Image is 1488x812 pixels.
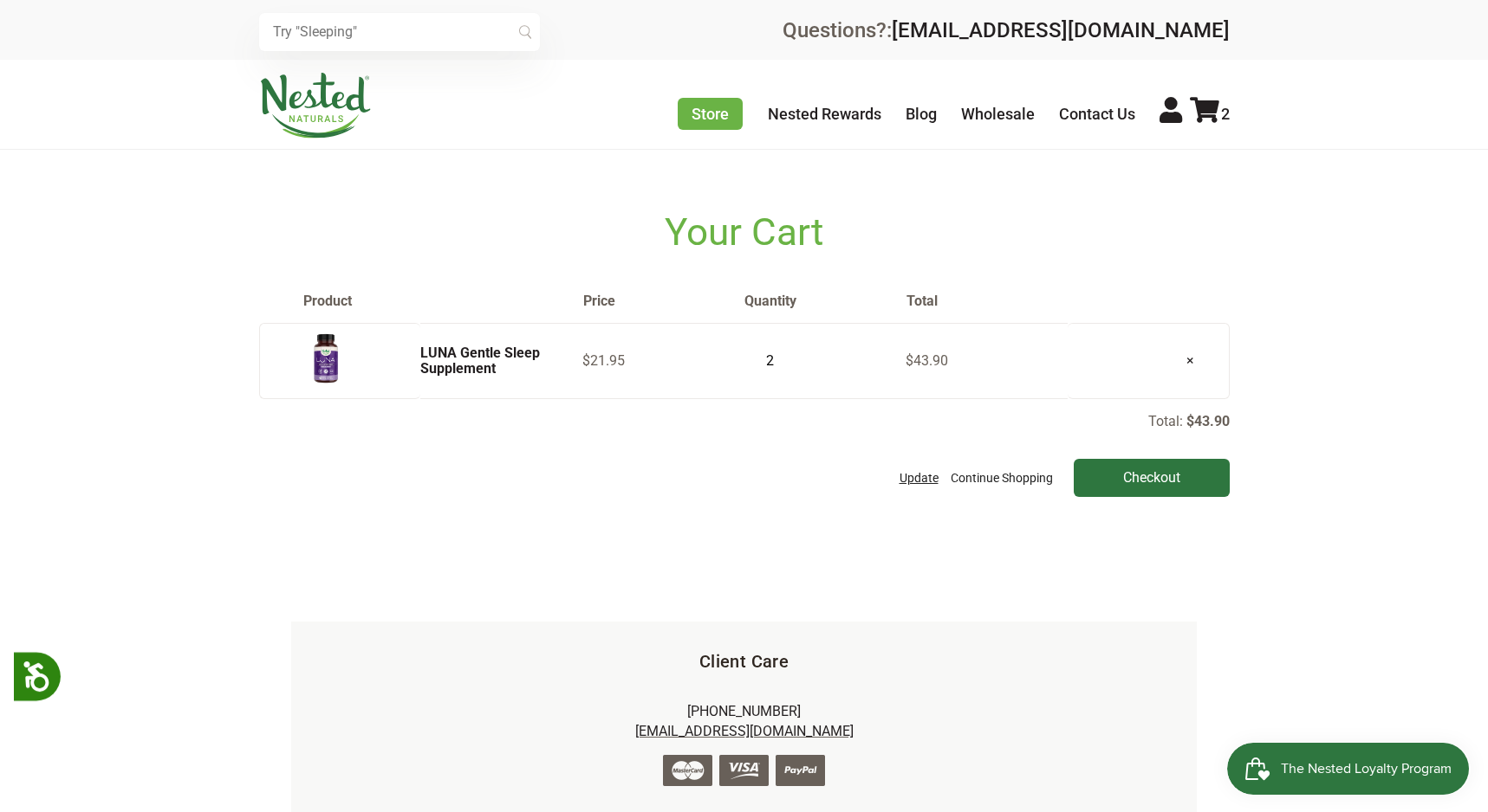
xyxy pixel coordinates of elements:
[259,210,1230,255] h1: Your Cart
[946,459,1057,497] a: Continue Shopping
[744,293,906,310] th: Quantity
[635,723,854,739] a: [EMAIL_ADDRESS][DOMAIN_NAME]
[319,649,1169,673] h5: Client Care
[895,459,943,497] button: Update
[892,18,1230,42] a: [EMAIL_ADDRESS][DOMAIN_NAME]
[768,105,881,123] a: Nested Rewards
[420,345,540,377] a: LUNA Gentle Sleep Supplement
[1074,459,1230,497] input: Checkout
[259,412,1230,497] div: Total:
[304,331,348,387] img: LUNA Gentle Sleep Supplement - USA
[783,20,1230,41] div: Questions?:
[678,98,743,130] a: Store
[1221,105,1230,123] span: 2
[687,703,801,719] a: [PHONE_NUMBER]
[1059,105,1135,123] a: Contact Us
[1227,743,1471,795] iframe: Button to open loyalty program pop-up
[906,105,937,123] a: Blog
[906,293,1068,310] th: Total
[582,293,744,310] th: Price
[1186,413,1230,429] p: $43.90
[906,352,948,369] span: $43.90
[1173,338,1208,383] a: ×
[259,13,540,51] input: Try "Sleeping"
[259,73,372,139] img: Nested Naturals
[1190,105,1230,123] a: 2
[582,352,625,369] span: $21.95
[663,755,825,786] img: credit-cards.png
[259,293,582,310] th: Product
[961,105,1035,123] a: Wholesale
